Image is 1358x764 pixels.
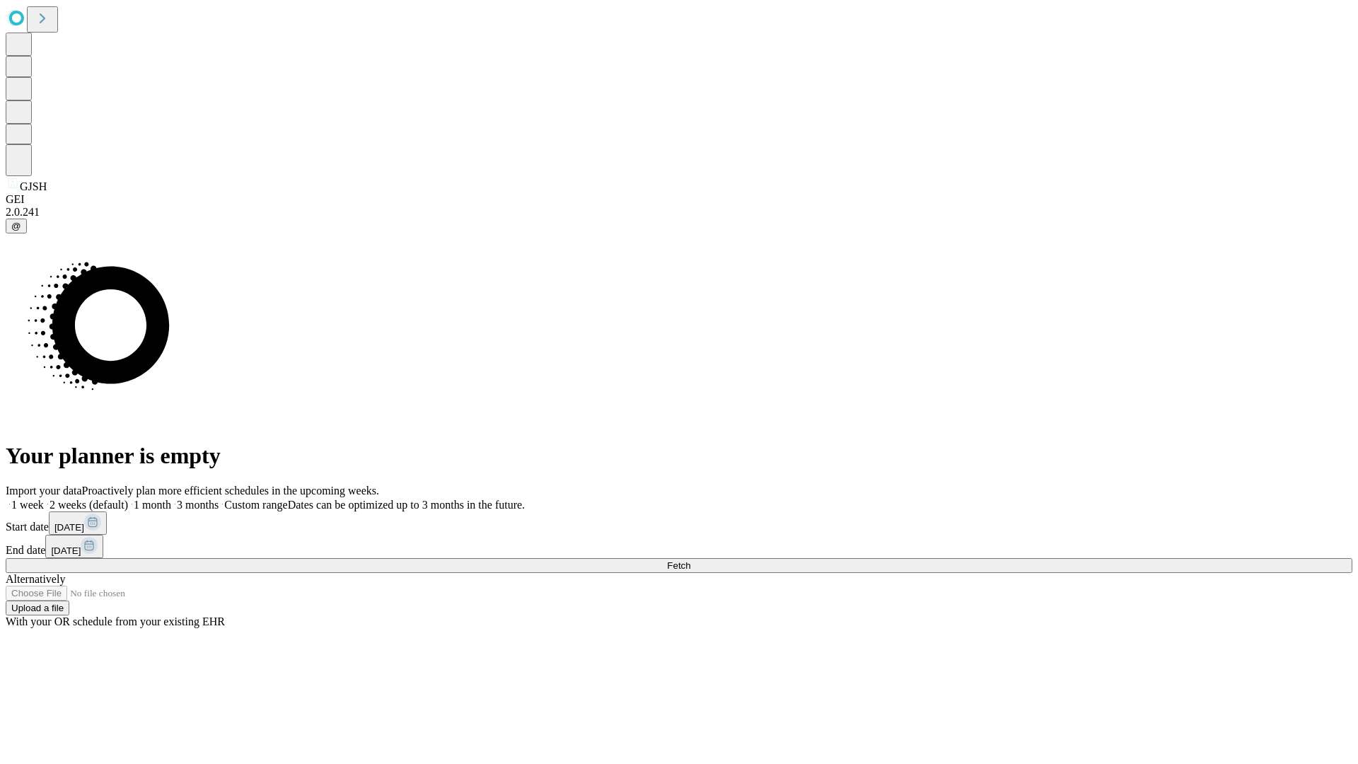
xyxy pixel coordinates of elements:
span: @ [11,221,21,231]
span: Proactively plan more efficient schedules in the upcoming weeks. [82,485,379,497]
button: [DATE] [49,511,107,535]
span: Alternatively [6,573,65,585]
button: [DATE] [45,535,103,558]
span: 2 weeks (default) [50,499,128,511]
span: Custom range [224,499,287,511]
span: 3 months [177,499,219,511]
span: Dates can be optimized up to 3 months in the future. [288,499,525,511]
h1: Your planner is empty [6,443,1352,469]
span: 1 month [134,499,171,511]
span: With your OR schedule from your existing EHR [6,615,225,627]
div: Start date [6,511,1352,535]
span: GJSH [20,180,47,192]
div: End date [6,535,1352,558]
span: [DATE] [54,522,84,533]
span: 1 week [11,499,44,511]
span: Fetch [667,560,690,571]
button: @ [6,219,27,233]
button: Fetch [6,558,1352,573]
button: Upload a file [6,601,69,615]
div: 2.0.241 [6,206,1352,219]
span: [DATE] [51,545,81,556]
div: GEI [6,193,1352,206]
span: Import your data [6,485,82,497]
